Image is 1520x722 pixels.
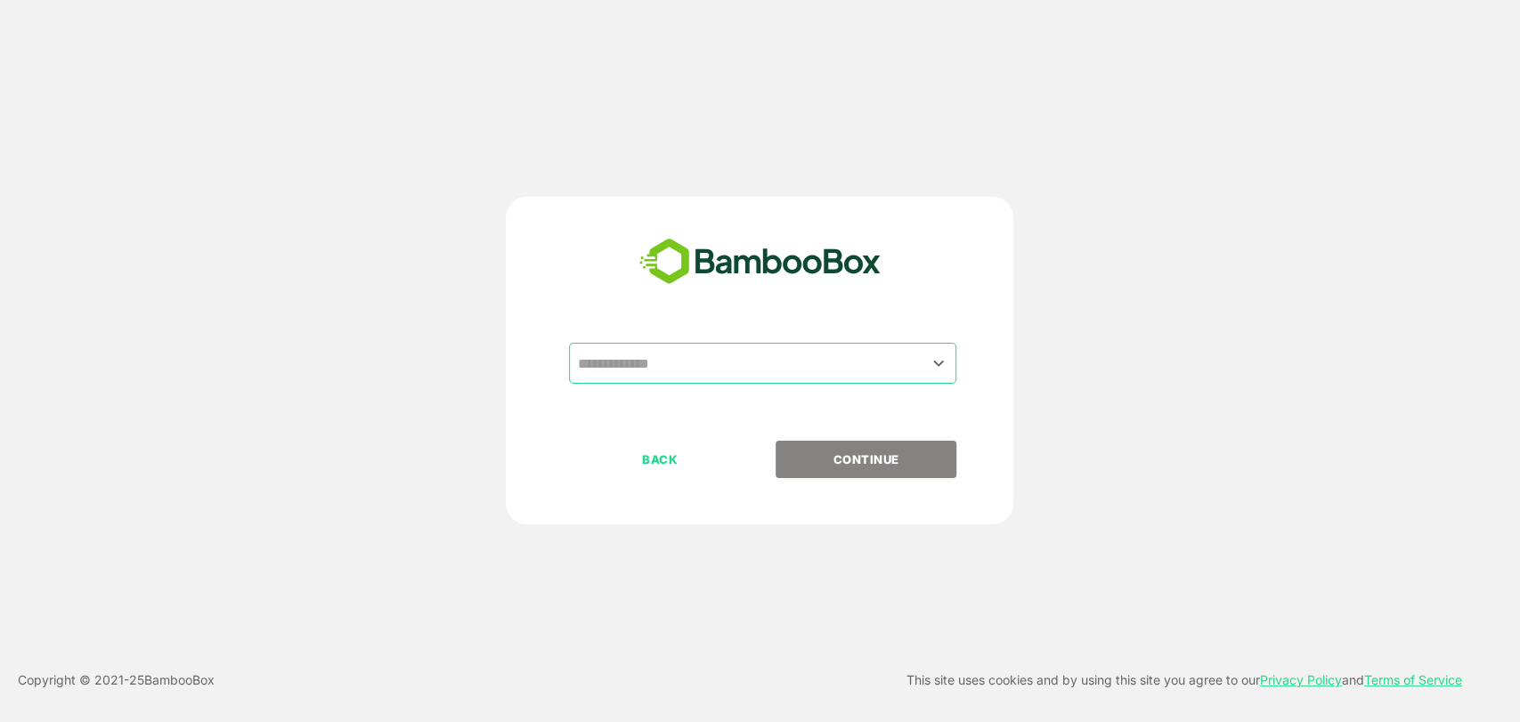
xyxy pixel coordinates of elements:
[777,450,955,469] p: CONTINUE
[571,450,749,469] p: BACK
[906,669,1462,691] p: This site uses cookies and by using this site you agree to our and
[630,232,890,291] img: bamboobox
[1260,672,1342,687] a: Privacy Policy
[926,351,950,375] button: Open
[776,441,956,478] button: CONTINUE
[569,441,750,478] button: BACK
[1364,672,1462,687] a: Terms of Service
[18,669,215,691] p: Copyright © 2021- 25 BambooBox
